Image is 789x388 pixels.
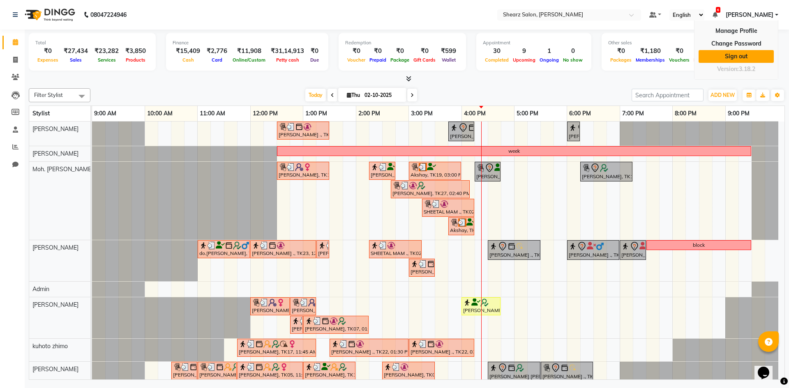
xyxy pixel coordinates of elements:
[440,57,458,63] span: Wallet
[251,108,280,119] a: 12:00 PM
[634,46,667,56] div: ₹1,180
[330,340,408,356] div: [PERSON_NAME] ., TK22, 01:30 PM-03:00 PM, Spa Pedicure
[608,46,634,56] div: ₹0
[308,57,321,63] span: Due
[620,108,646,119] a: 7:00 PM
[542,363,592,380] div: [PERSON_NAME] ., TK09, 05:30 PM-06:30 PM, Haircut By Master Stylist - [DEMOGRAPHIC_DATA]
[367,46,388,56] div: ₹0
[124,57,148,63] span: Products
[35,57,60,63] span: Expenses
[489,363,540,380] div: [PERSON_NAME] [PERSON_NAME], TK26, 04:30 PM-05:30 PM, Haircut By Master Stylist- [DEMOGRAPHIC_DATA]
[508,147,520,155] div: week
[91,46,122,56] div: ₹23,282
[561,57,585,63] span: No show
[449,218,473,234] div: Akshay, TK19, 03:45 PM-04:15 PM, [PERSON_NAME] crafting
[203,46,231,56] div: ₹2,776
[410,163,460,179] div: Akshay, TK19, 03:00 PM-04:00 PM, Haircut By Sr.Stylist - [DEMOGRAPHIC_DATA]
[198,363,236,379] div: [PERSON_NAME] Ma'am, TK05, 11:00 AM-11:45 AM, [PERSON_NAME] color - Inoa
[462,108,488,119] a: 4:00 PM
[238,363,302,379] div: [PERSON_NAME], TK05, 11:45 AM-01:00 PM, Haircut By Master Stylist- [DEMOGRAPHIC_DATA]
[667,46,692,56] div: ₹0
[238,340,315,356] div: [PERSON_NAME], TK17, 11:45 AM-01:15 PM, Spa Pedicure
[68,57,84,63] span: Sales
[608,39,741,46] div: Other sales
[180,57,196,63] span: Cash
[388,46,411,56] div: ₹0
[693,241,705,249] div: block
[483,57,511,63] span: Completed
[32,150,78,157] span: [PERSON_NAME]
[198,108,227,119] a: 11:00 AM
[96,57,118,63] span: Services
[449,123,473,140] div: [PERSON_NAME], TK24, 03:45 PM-04:15 PM, Foot massage - 30 min
[411,57,438,63] span: Gift Cards
[367,57,388,63] span: Prepaid
[708,90,737,101] button: ADD NEW
[231,46,268,56] div: ₹11,908
[32,165,98,173] span: Moh. [PERSON_NAME] ...
[145,108,175,119] a: 10:00 AM
[268,46,307,56] div: ₹31,14,913
[90,3,127,26] b: 08047224946
[567,108,593,119] a: 6:00 PM
[345,57,367,63] span: Voucher
[32,301,78,308] span: [PERSON_NAME]
[388,57,411,63] span: Package
[356,108,382,119] a: 2:00 PM
[634,57,667,63] span: Memberships
[699,50,774,63] a: Sign out
[32,110,50,117] span: Stylist
[303,108,329,119] a: 1:00 PM
[699,63,774,75] div: Version:3.18.2
[210,57,224,63] span: Card
[231,57,268,63] span: Online/Custom
[692,46,715,56] div: ₹0
[122,46,149,56] div: ₹3,850
[462,298,500,314] div: [PERSON_NAME], TK18, 04:00 PM-04:45 PM, [PERSON_NAME] cleanup
[251,298,289,314] div: [PERSON_NAME], TK11, 12:00 PM-12:45 PM, Kanpeki Clean up
[370,163,394,179] div: [PERSON_NAME], TK16, 02:15 PM-02:45 PM, Loreal Hair wash - Below Shoulder
[317,241,328,257] div: [PERSON_NAME] ., TK23, 01:15 PM-01:30 PM, Additional K wash - Women
[304,317,368,333] div: [PERSON_NAME], TK07, 01:00 PM-02:15 PM, Full leg international wax,Full hand international wax,Pe...
[711,92,735,98] span: ADD NEW
[621,241,645,259] div: [PERSON_NAME] ., TK15, 07:00 PM-07:30 PM, Sr. [PERSON_NAME] crafting
[305,89,326,101] span: Today
[692,57,715,63] span: Prepaids
[92,108,118,119] a: 9:00 AM
[581,163,632,180] div: [PERSON_NAME], TK12, 06:15 PM-07:15 PM, Loreal Hairwash & Blow dry - Below Shoulder
[362,89,403,101] input: 2025-10-02
[673,108,699,119] a: 8:00 PM
[511,46,538,56] div: 9
[198,241,249,257] div: do.[PERSON_NAME], TK03, 11:00 AM-12:00 PM, Men Haircut with Mr.Saantosh
[754,355,781,380] iframe: chat widget
[475,163,500,180] div: [PERSON_NAME], TK24, 04:15 PM-04:45 PM, Loreal Hair wash - Below Shoulder
[716,7,720,13] span: 6
[32,285,49,293] span: Admin
[307,46,322,56] div: ₹0
[726,11,773,19] span: [PERSON_NAME]
[291,298,315,314] div: [PERSON_NAME], TK11, 12:45 PM-01:15 PM, Eyebrow threading,Upperlip threading,Kanpeki Clean up,For...
[409,108,435,119] a: 3:00 PM
[383,363,434,379] div: [PERSON_NAME], TK08, 02:30 PM-03:30 PM, Haircut By Master Stylist- [DEMOGRAPHIC_DATA]
[489,241,540,259] div: [PERSON_NAME] ., TK09, 04:30 PM-05:30 PM, Women Haircut with Mr.Saantosh
[35,46,60,56] div: ₹0
[411,46,438,56] div: ₹0
[370,241,421,257] div: SHEETAL MAM ., TK02, 02:15 PM-03:15 PM, Global color men - Majirel
[568,123,579,140] div: [PERSON_NAME], TK12, 06:00 PM-06:15 PM, Eyebrow threading
[345,92,362,98] span: Thu
[667,57,692,63] span: Vouchers
[34,92,63,98] span: Filter Stylist
[713,11,717,18] a: 6
[514,108,540,119] a: 5:00 PM
[345,46,367,56] div: ₹0
[35,39,149,46] div: Total
[173,46,203,56] div: ₹15,409
[251,241,315,257] div: [PERSON_NAME] ., TK23, 12:00 PM-01:15 PM, Touch up -upto 2 inch -Inoa
[32,125,78,133] span: [PERSON_NAME]
[21,3,77,26] img: logo
[699,37,774,50] a: Change Password
[278,163,328,179] div: [PERSON_NAME], TK11, 12:30 PM-01:30 PM, Loreal Hairwash & Blow dry - Below Shoulder
[561,46,585,56] div: 0
[291,317,302,333] div: [PERSON_NAME], TK11, 12:45 PM-01:00 PM, Eyebrow threading
[511,57,538,63] span: Upcoming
